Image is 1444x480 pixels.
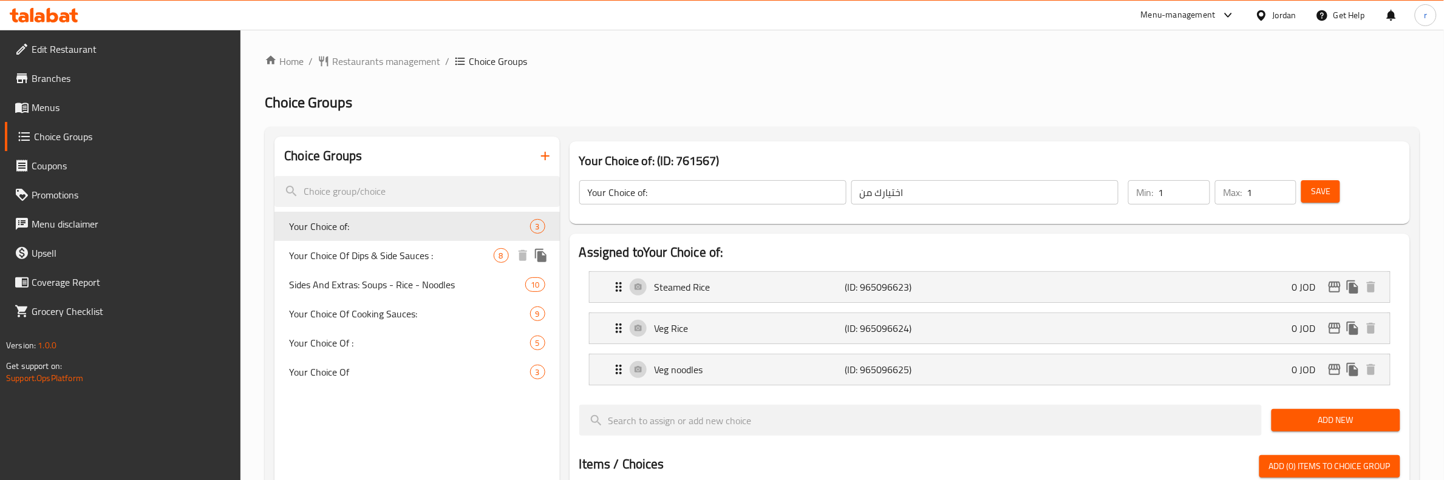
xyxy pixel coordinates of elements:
a: Grocery Checklist [5,297,241,326]
button: delete [1362,360,1380,379]
h2: Choice Groups [284,147,362,165]
span: 3 [531,221,545,232]
span: Your Choice Of Dips & Side Sauces : [289,248,493,263]
a: Coupons [5,151,241,180]
div: Choices [530,365,545,379]
span: Your Choice of: [289,219,530,234]
a: Coverage Report [5,268,241,297]
div: Choices [494,248,509,263]
div: Your Choice of:3 [274,212,559,241]
span: Your Choice Of : [289,336,530,350]
div: Your Choice Of3 [274,357,559,387]
span: Promotions [32,188,231,202]
p: Steamed Rice [655,280,845,294]
span: Upsell [32,246,231,260]
span: 3 [531,367,545,378]
h3: Your Choice of: (ID: 761567) [579,151,1400,171]
span: Branches [32,71,231,86]
div: Jordan [1273,8,1296,22]
h2: Items / Choices [579,455,664,473]
span: Coverage Report [32,275,231,289]
span: Menus [32,100,231,115]
div: Choices [530,336,545,350]
div: Menu-management [1141,8,1216,22]
span: 5 [531,337,545,349]
a: Restaurants management [318,54,440,69]
div: Choices [530,306,545,321]
a: Home [265,54,304,69]
span: r [1424,8,1427,22]
a: Promotions [5,180,241,209]
div: Expand [590,354,1390,385]
button: delete [514,246,532,265]
span: Choice Groups [469,54,527,69]
span: 10 [526,279,544,291]
p: Veg noodles [655,362,845,377]
div: Expand [590,313,1390,343]
button: edit [1326,278,1344,296]
h2: Assigned to Your Choice of: [579,243,1400,262]
button: duplicate [532,246,550,265]
p: 0 JOD [1292,280,1326,294]
span: Choice Groups [265,89,352,116]
button: duplicate [1344,319,1362,337]
button: duplicate [1344,360,1362,379]
li: / [308,54,313,69]
span: Your Choice Of [289,365,530,379]
input: search [274,176,559,207]
p: Min: [1137,185,1154,200]
a: Support.OpsPlatform [6,370,83,386]
p: 0 JOD [1292,362,1326,377]
span: Save [1311,184,1330,199]
span: Grocery Checklist [32,304,231,319]
p: (ID: 965096625) [845,362,972,377]
button: edit [1326,319,1344,337]
div: Expand [590,272,1390,302]
span: 8 [494,250,508,262]
li: Expand [579,308,1400,349]
div: Your Choice Of Cooking Sauces:9 [274,299,559,328]
span: Choice Groups [34,129,231,144]
span: Menu disclaimer [32,217,231,231]
span: 9 [531,308,545,320]
a: Branches [5,64,241,93]
button: duplicate [1344,278,1362,296]
p: Veg Rice [655,321,845,336]
div: Sides And Extras: Soups - Rice - Noodles10 [274,270,559,299]
p: (ID: 965096623) [845,280,972,294]
a: Upsell [5,238,241,268]
button: edit [1326,360,1344,379]
span: Your Choice Of Cooking Sauces: [289,306,530,321]
li: Expand [579,266,1400,308]
div: Your Choice Of Dips & Side Sauces :8deleteduplicate [274,241,559,270]
span: 1.0.0 [38,337,56,353]
p: (ID: 965096624) [845,321,972,336]
span: Get support on: [6,358,62,374]
span: Edit Restaurant [32,42,231,56]
span: Restaurants management [332,54,440,69]
div: Choices [530,219,545,234]
a: Edit Restaurant [5,35,241,64]
span: Version: [6,337,36,353]
nav: breadcrumb [265,54,1420,69]
span: Coupons [32,158,231,173]
span: Add New [1281,413,1391,428]
button: Save [1301,180,1340,203]
button: Add New [1272,409,1400,431]
p: Max: [1224,185,1242,200]
button: Add (0) items to choice group [1259,455,1400,478]
p: 0 JOD [1292,321,1326,336]
span: Add (0) items to choice group [1269,459,1391,474]
div: Your Choice Of :5 [274,328,559,357]
li: / [445,54,449,69]
input: search [579,405,1262,436]
div: Choices [525,277,545,292]
a: Menu disclaimer [5,209,241,238]
button: delete [1362,319,1380,337]
li: Expand [579,349,1400,390]
a: Menus [5,93,241,122]
button: delete [1362,278,1380,296]
span: Sides And Extras: Soups - Rice - Noodles [289,277,525,292]
a: Choice Groups [5,122,241,151]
